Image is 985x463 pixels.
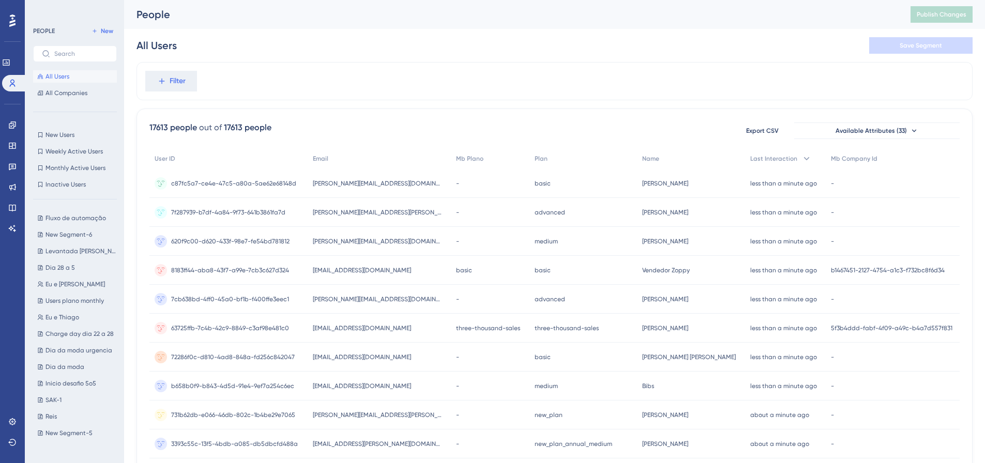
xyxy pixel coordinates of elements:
[535,208,565,217] span: advanced
[101,27,113,35] span: New
[33,162,117,174] button: Monthly Active Users
[917,10,966,19] span: Publish Changes
[33,295,123,307] button: Users plano monthly
[642,382,654,390] span: Bibs
[171,266,289,274] span: 8183ff44-aba8-43f7-a99e-7cb3c627d324
[33,328,123,340] button: Charge day dia 22 a 28
[46,214,106,222] span: Fluxo de automação
[33,344,123,357] button: Dia da moda urgencia
[456,155,483,163] span: Mb Plano
[46,164,105,172] span: Monthly Active Users
[33,278,123,290] button: Eu e [PERSON_NAME]
[33,261,123,274] button: Dia 28 a 5
[46,396,62,404] span: SAK-1
[33,394,123,406] button: SAK-1
[836,127,907,135] span: Available Attributes (33)
[831,440,834,448] span: -
[137,7,885,22] div: People
[313,266,411,274] span: [EMAIL_ADDRESS][DOMAIN_NAME]
[171,237,290,245] span: 620f9c00-d620-433f-98e7-fe54bd781812
[33,212,123,224] button: Fluxo de automação
[33,70,117,83] button: All Users
[456,237,459,245] span: -
[831,155,877,163] span: Mb Company Id
[171,382,294,390] span: b658b0f9-b843-4d5d-91e4-9ef7a254c6ec
[535,353,551,361] span: basic
[794,122,960,139] button: Available Attributes (33)
[46,412,57,421] span: Reis
[642,155,659,163] span: Name
[171,324,289,332] span: 63725ffb-7c4b-42c9-8849-c3af98e481c0
[750,353,817,361] time: less than a minute ago
[33,228,123,241] button: New Segment-6
[224,121,271,134] div: 17613 people
[831,295,834,303] span: -
[33,145,117,158] button: Weekly Active Users
[535,440,612,448] span: new_plan_annual_medium
[535,295,565,303] span: advanced
[642,295,688,303] span: [PERSON_NAME]
[33,245,123,257] button: Levantada [PERSON_NAME]
[33,410,123,423] button: Reis
[46,330,114,338] span: Charge day dia 22 a 28
[900,41,942,50] span: Save Segment
[137,38,177,53] div: All Users
[313,237,442,245] span: [PERSON_NAME][EMAIL_ADDRESS][DOMAIN_NAME]
[313,295,442,303] span: [PERSON_NAME][EMAIL_ADDRESS][DOMAIN_NAME]
[750,411,809,419] time: about a minute ago
[642,266,690,274] span: Vendedor Zoppy
[46,346,112,354] span: Dia da moda urgencia
[33,87,117,99] button: All Companies
[33,427,123,439] button: New Segment-5
[456,266,472,274] span: basic
[535,411,563,419] span: new_plan
[171,440,298,448] span: 3393c55c-13f5-4bdb-a085-db5dbcfd488a
[170,75,186,87] span: Filter
[535,237,558,245] span: medium
[313,324,411,332] span: [EMAIL_ADDRESS][DOMAIN_NAME]
[456,440,459,448] span: -
[313,382,411,390] span: [EMAIL_ADDRESS][DOMAIN_NAME]
[750,382,817,390] time: less than a minute ago
[46,72,69,81] span: All Users
[46,180,86,189] span: Inactive Users
[535,266,551,274] span: basic
[642,237,688,245] span: [PERSON_NAME]
[313,353,411,361] span: [EMAIL_ADDRESS][DOMAIN_NAME]
[33,311,123,323] button: Eu e Thiago
[869,37,973,54] button: Save Segment
[33,178,117,191] button: Inactive Users
[642,208,688,217] span: [PERSON_NAME]
[46,297,104,305] span: Users plano monthly
[54,50,108,57] input: Search
[831,266,945,274] span: b1467451-2127-4754-a1c3-f732bc8f6d34
[831,411,834,419] span: -
[313,179,442,188] span: [PERSON_NAME][EMAIL_ADDRESS][DOMAIN_NAME]
[145,71,197,91] button: Filter
[535,179,551,188] span: basic
[642,179,688,188] span: [PERSON_NAME]
[750,267,817,274] time: less than a minute ago
[199,121,222,134] div: out of
[149,121,197,134] div: 17613 people
[46,429,93,437] span: New Segment-5
[46,147,103,156] span: Weekly Active Users
[33,361,123,373] button: Dia da moda
[313,411,442,419] span: [PERSON_NAME][EMAIL_ADDRESS][PERSON_NAME][DOMAIN_NAME]
[88,25,117,37] button: New
[46,379,96,388] span: Inicio desafio 5o5
[46,89,87,97] span: All Companies
[750,440,809,447] time: about a minute ago
[46,363,84,371] span: Dia da moda
[313,155,328,163] span: Email
[33,27,55,35] div: PEOPLE
[831,208,834,217] span: -
[750,155,797,163] span: Last Interaction
[642,324,688,332] span: [PERSON_NAME]
[456,324,520,332] span: three-thousand-sales
[746,127,779,135] span: Export CSV
[171,353,295,361] span: 72286f0c-d810-4ad8-848a-fd256c842047
[171,208,285,217] span: 7f287939-b7df-4a84-9f73-641b3861fa7d
[535,155,548,163] span: Plan
[456,295,459,303] span: -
